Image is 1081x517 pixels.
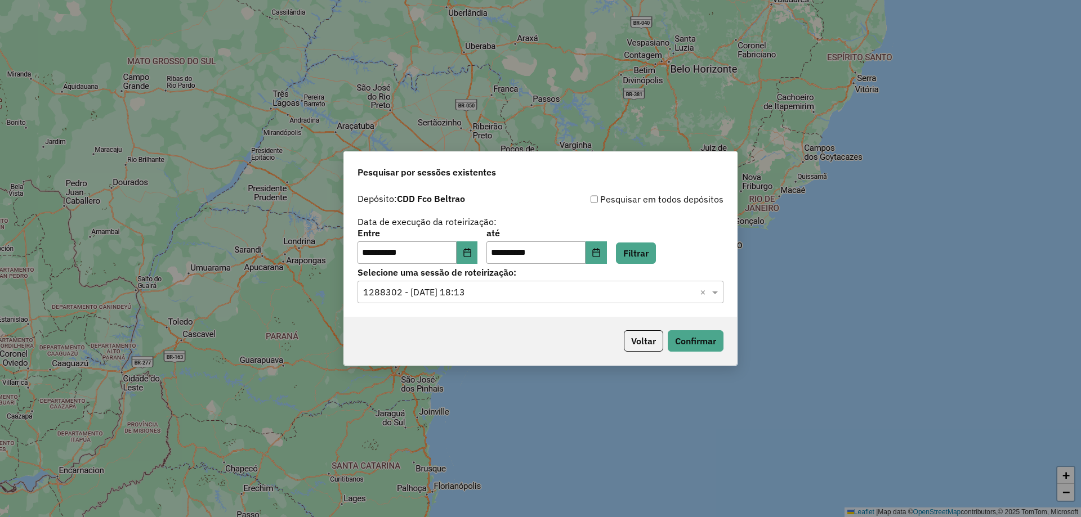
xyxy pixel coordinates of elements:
button: Voltar [624,330,663,352]
button: Filtrar [616,242,656,264]
label: até [486,226,606,240]
span: Clear all [700,285,709,299]
button: Choose Date [586,241,607,264]
label: Data de execução da roteirização: [358,215,497,228]
label: Depósito: [358,192,465,205]
span: Pesquisar por sessões existentes [358,165,496,179]
label: Selecione uma sessão de roteirização: [358,266,723,279]
button: Choose Date [457,241,478,264]
button: Confirmar [668,330,723,352]
label: Entre [358,226,477,240]
div: Pesquisar em todos depósitos [540,192,723,206]
strong: CDD Fco Beltrao [397,193,465,204]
